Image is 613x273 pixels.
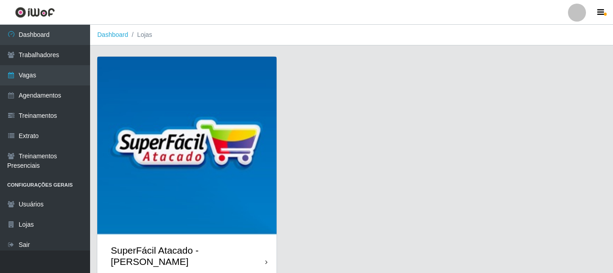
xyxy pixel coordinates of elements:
li: Lojas [128,30,152,40]
img: cardImg [97,57,277,236]
div: SuperFácil Atacado - [PERSON_NAME] [111,245,265,267]
nav: breadcrumb [90,25,613,45]
a: Dashboard [97,31,128,38]
img: CoreUI Logo [15,7,55,18]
